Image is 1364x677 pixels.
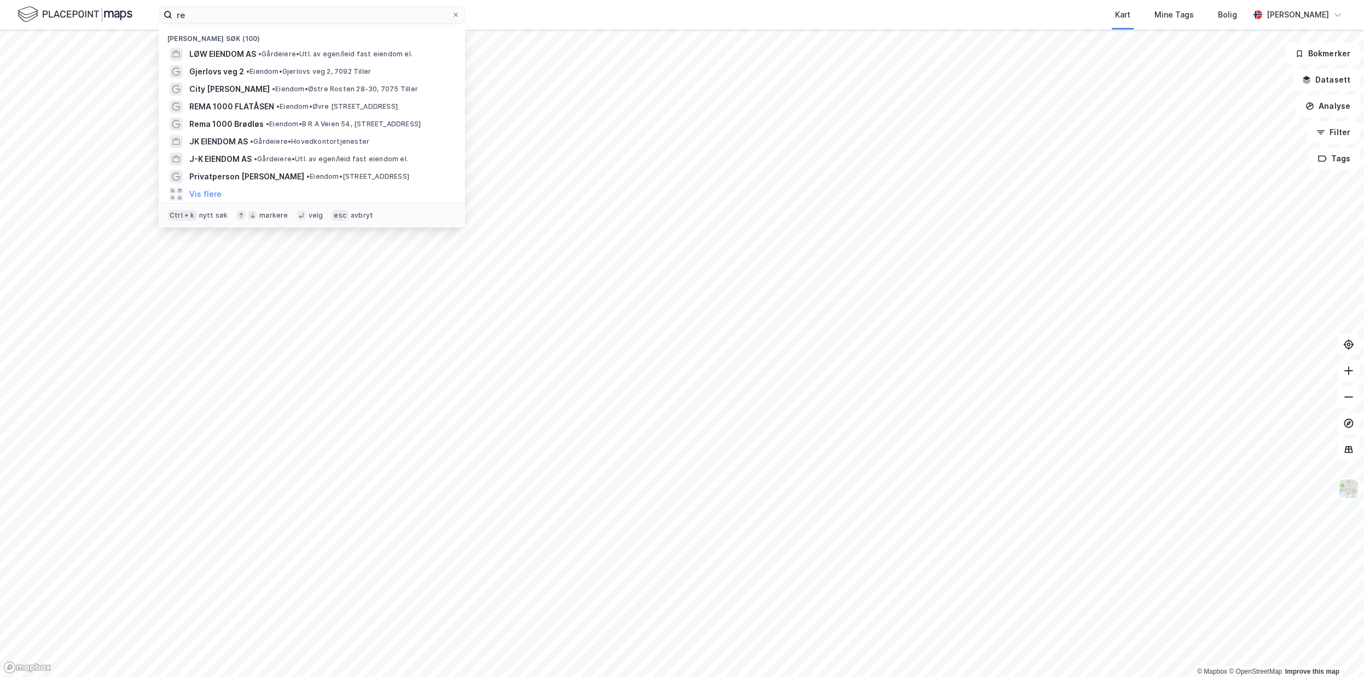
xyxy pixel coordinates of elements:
[259,211,288,220] div: markere
[167,210,197,221] div: Ctrl + k
[276,102,280,110] span: •
[189,170,304,183] span: Privatperson [PERSON_NAME]
[351,211,373,220] div: avbryt
[189,153,252,166] span: J-K EIENDOM AS
[1197,668,1227,675] a: Mapbox
[246,67,371,76] span: Eiendom • Gjerlovs veg 2, 7092 Tiller
[266,120,421,129] span: Eiendom • B R A Veien 54, [STREET_ADDRESS]
[254,155,408,164] span: Gårdeiere • Utl. av egen/leid fast eiendom el.
[159,26,465,45] div: [PERSON_NAME] søk (100)
[189,118,264,131] span: Rema 1000 Brødløs
[172,7,451,23] input: Søk på adresse, matrikkel, gårdeiere, leietakere eller personer
[309,211,323,220] div: velg
[306,172,310,180] span: •
[18,5,132,24] img: logo.f888ab2527a4732fd821a326f86c7f29.svg
[1267,8,1329,21] div: [PERSON_NAME]
[1115,8,1130,21] div: Kart
[189,65,244,78] span: Gjerlovs veg 2
[1286,43,1360,65] button: Bokmerker
[189,100,274,113] span: REMA 1000 FLATÅSEN
[1296,95,1360,117] button: Analyse
[1309,148,1360,170] button: Tags
[272,85,275,93] span: •
[1309,625,1364,677] iframe: Chat Widget
[199,211,228,220] div: nytt søk
[1218,8,1237,21] div: Bolig
[189,135,248,148] span: JK EIENDOM AS
[1229,668,1282,675] a: OpenStreetMap
[1338,478,1359,499] img: Z
[1154,8,1194,21] div: Mine Tags
[1285,668,1339,675] a: Improve this map
[1309,625,1364,677] div: Kontrollprogram for chat
[3,661,51,674] a: Mapbox homepage
[1307,121,1360,143] button: Filter
[266,120,269,128] span: •
[189,83,270,96] span: City [PERSON_NAME]
[258,50,262,58] span: •
[246,67,249,75] span: •
[250,137,253,145] span: •
[254,155,257,163] span: •
[189,48,256,61] span: LØW EIENDOM AS
[306,172,409,181] span: Eiendom • [STREET_ADDRESS]
[250,137,369,146] span: Gårdeiere • Hovedkontortjenester
[332,210,349,221] div: esc
[258,50,413,59] span: Gårdeiere • Utl. av egen/leid fast eiendom el.
[189,188,222,201] button: Vis flere
[272,85,418,94] span: Eiendom • Østre Rosten 28-30, 7075 Tiller
[276,102,398,111] span: Eiendom • Øvre [STREET_ADDRESS]
[1293,69,1360,91] button: Datasett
